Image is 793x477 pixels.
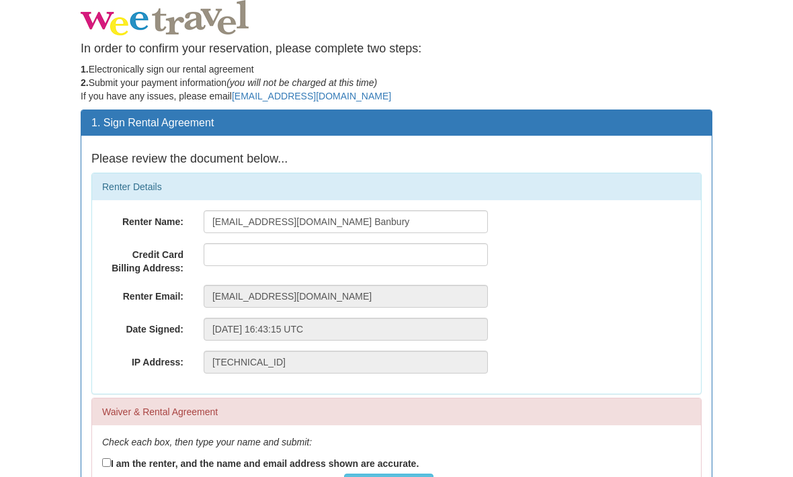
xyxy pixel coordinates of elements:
a: [EMAIL_ADDRESS][DOMAIN_NAME] [232,91,391,101]
h3: 1. Sign Rental Agreement [91,117,702,129]
h4: Please review the document below... [91,153,702,166]
strong: 2. [81,77,89,88]
label: I am the renter, and the name and email address shown are accurate. [102,456,419,470]
p: Electronically sign our rental agreement Submit your payment information If you have any issues, ... [81,62,712,103]
label: Renter Email: [92,285,194,303]
strong: 1. [81,64,89,75]
div: Renter Details [92,173,701,200]
input: I am the renter, and the name and email address shown are accurate. [102,458,111,467]
label: IP Address: [92,351,194,369]
em: Check each box, then type your name and submit: [102,437,312,447]
h4: In order to confirm your reservation, please complete two steps: [81,42,712,56]
label: Renter Name: [92,210,194,228]
div: Waiver & Rental Agreement [92,398,701,425]
label: Credit Card Billing Address: [92,243,194,275]
em: (you will not be charged at this time) [226,77,377,88]
label: Date Signed: [92,318,194,336]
